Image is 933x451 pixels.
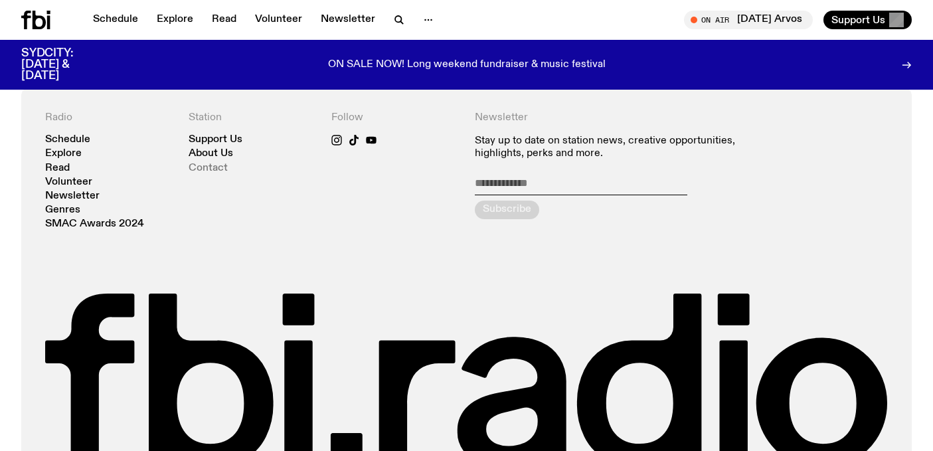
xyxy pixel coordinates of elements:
a: Volunteer [247,11,310,29]
a: Schedule [85,11,146,29]
p: ON SALE NOW! Long weekend fundraiser & music festival [328,59,606,71]
h4: Radio [45,112,173,124]
button: Support Us [823,11,912,29]
span: Support Us [831,14,885,26]
h4: Station [189,112,316,124]
a: Contact [189,163,228,173]
a: Explore [149,11,201,29]
button: On Air[DATE] Arvos [684,11,813,29]
a: SMAC Awards 2024 [45,219,144,229]
h4: Newsletter [475,112,745,124]
a: About Us [189,149,233,159]
a: Genres [45,205,80,215]
a: Schedule [45,135,90,145]
a: Explore [45,149,82,159]
p: Stay up to date on station news, creative opportunities, highlights, perks and more. [475,135,745,160]
a: Newsletter [45,191,100,201]
h4: Follow [331,112,459,124]
a: Newsletter [313,11,383,29]
a: Support Us [189,135,242,145]
a: Read [45,163,70,173]
button: Subscribe [475,201,539,219]
a: Read [204,11,244,29]
h3: SYDCITY: [DATE] & [DATE] [21,48,106,82]
a: Volunteer [45,177,92,187]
